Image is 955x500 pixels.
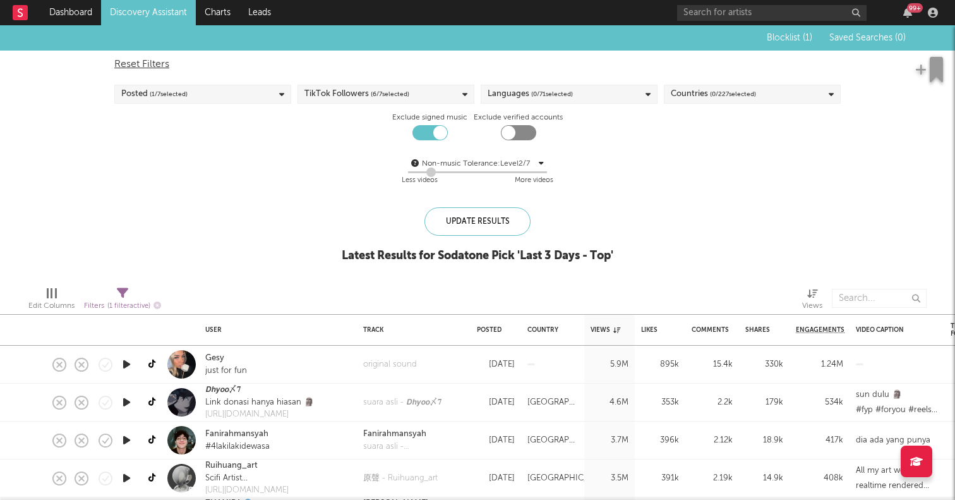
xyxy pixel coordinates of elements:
[531,87,573,102] span: ( 0 / 71 selected)
[84,298,161,314] div: Filters
[422,156,536,171] div: Non-music Tolerance: Level 2 / 7
[591,326,620,334] div: Views
[205,365,247,377] div: just for fun
[474,110,563,125] label: Exclude verified accounts
[205,408,314,421] a: [URL][DOMAIN_NAME]
[424,207,531,236] div: Update Results
[856,387,938,418] div: sun dulu 🗿 #fyp #foryou #reelsvideo #followme #pov #mk #relateable
[710,87,756,102] span: ( 0 / 227 selected)
[745,326,770,334] div: Shares
[488,87,573,102] div: Languages
[363,396,442,409] a: suara asli - 𝘿𝙝𝙮𝙤𝙤〆𝟕
[796,357,843,372] div: 1.24M
[150,87,188,102] span: ( 1 / 7 selected)
[907,3,923,13] div: 99 +
[28,283,75,319] div: Edit Columns
[28,298,75,314] div: Edit Columns
[205,484,351,497] a: [URL][DOMAIN_NAME]
[829,34,906,42] span: Saved Searches
[745,471,783,486] div: 14.9k
[796,326,844,334] span: Engagements
[477,357,515,372] div: [DATE]
[477,471,515,486] div: [DATE]
[692,433,733,448] div: 2.12k
[84,283,161,319] div: Filters(1 filter active)
[745,433,783,448] div: 18.9k
[692,326,729,334] div: Comments
[363,441,464,453] a: suara asli - [PERSON_NAME]
[671,87,756,102] div: Countries
[363,326,458,334] div: Track
[477,395,515,410] div: [DATE]
[796,471,843,486] div: 408k
[895,34,906,42] span: ( 0 )
[107,303,150,310] span: ( 1 filter active)
[402,173,438,188] div: Less videos
[767,34,812,42] span: Blocklist
[745,395,783,410] div: 179k
[826,33,906,43] button: Saved Searches (0)
[856,433,930,448] div: dia ada yang punya
[114,57,841,72] div: Reset Filters
[692,357,733,372] div: 15.4k
[903,8,912,18] button: 99+
[802,283,822,319] div: Views
[591,433,628,448] div: 3.7M
[591,395,628,410] div: 4.6M
[515,173,553,188] div: More videos
[205,441,270,453] div: #4lakilakidewasa
[832,289,927,308] input: Search...
[205,428,268,441] a: Fanirahmansyah
[363,428,464,441] a: Fanirahmansyah
[205,352,224,365] a: Gesy
[677,5,867,21] input: Search for artists
[342,248,613,264] div: Latest Results for Sodatone Pick ' Last 3 Days - Top '
[121,87,188,102] div: Posted
[641,326,660,334] div: Likes
[641,433,679,448] div: 396k
[392,110,467,125] label: Exclude signed music
[641,471,679,486] div: 391k
[796,395,843,410] div: 534k
[527,326,572,334] div: Country
[527,433,578,448] div: [GEOGRAPHIC_DATA]
[591,471,628,486] div: 3.5M
[692,395,733,410] div: 2.2k
[477,433,515,448] div: [DATE]
[803,34,812,42] span: ( 1 )
[527,471,613,486] div: [GEOGRAPHIC_DATA]
[641,395,679,410] div: 353k
[205,384,241,396] a: 𝘿𝙝𝙮𝙤𝙤〆𝟕
[371,87,409,102] span: ( 6 / 7 selected)
[205,326,344,334] div: User
[641,357,679,372] div: 895k
[591,357,628,372] div: 5.9M
[856,326,919,334] div: Video Caption
[304,87,409,102] div: TikTok Followers
[363,358,417,371] a: original sound
[527,395,578,410] div: [GEOGRAPHIC_DATA]
[745,357,783,372] div: 330k
[796,433,843,448] div: 417k
[802,298,822,314] div: Views
[205,472,351,485] div: Scifi Artist Inquire📫：[DOMAIN_NAME][EMAIL_ADDRESS][DOMAIN_NAME] Wallpaper&Blend file on Patreon
[363,472,438,485] a: 原聲 - Ruihuang_art
[692,471,733,486] div: 2.19k
[205,396,314,409] div: Link donasi hanya hiasan 🗿
[856,463,938,494] div: All my art work is realtime rendered #blender
[205,460,258,472] a: Ruihuang_art
[477,326,508,334] div: Posted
